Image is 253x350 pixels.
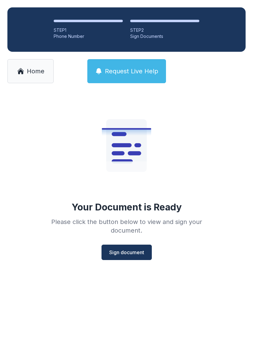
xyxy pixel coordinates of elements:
[54,33,123,39] div: Phone Number
[130,33,199,39] div: Sign Documents
[38,218,215,235] div: Please click the button below to view and sign your document.
[54,27,123,33] div: STEP 1
[27,67,44,75] span: Home
[130,27,199,33] div: STEP 2
[109,249,144,256] span: Sign document
[105,67,158,75] span: Request Live Help
[72,201,182,213] div: Your Document is Ready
